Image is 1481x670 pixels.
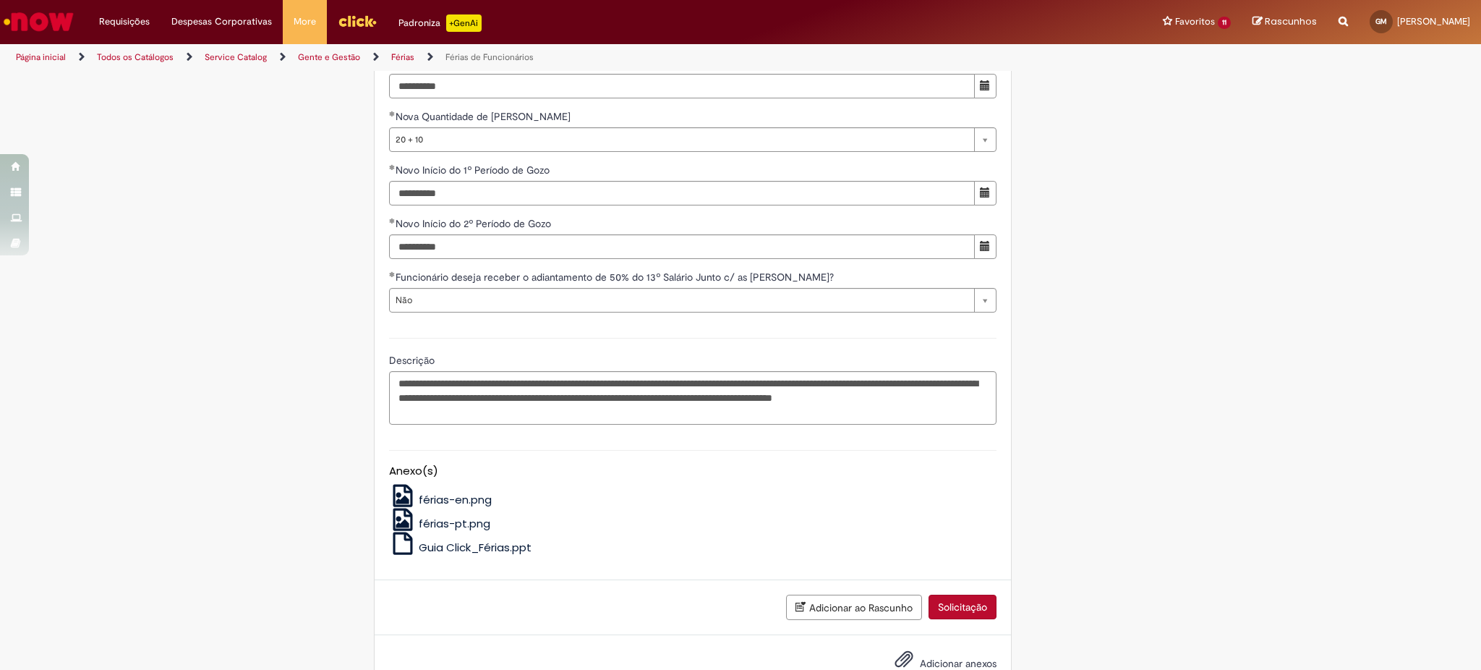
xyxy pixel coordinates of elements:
[389,492,492,507] a: férias-en.png
[1265,14,1317,28] span: Rascunhos
[389,465,996,478] h5: Anexo(s)
[929,595,996,619] button: Solicitação
[294,14,316,29] span: More
[419,516,490,531] span: férias-pt.png
[389,111,396,116] span: Obrigatório Preenchido
[974,74,996,98] button: Mostrar calendário para Início 2º Período de Gozo
[11,44,976,71] ul: Trilhas de página
[920,657,996,670] span: Adicionar anexos
[445,51,534,63] a: Férias de Funcionários
[97,51,174,63] a: Todos os Catálogos
[389,164,396,170] span: Obrigatório Preenchido
[1375,17,1387,26] span: GM
[16,51,66,63] a: Página inicial
[389,181,975,205] input: Novo Início do 1º Período de Gozo 01 December 2025 Monday
[419,540,532,555] span: Guia Click_Férias.ppt
[1252,15,1317,29] a: Rascunhos
[389,234,975,259] input: Novo Início do 2º Período de Gozo 04 May 2026 Monday
[1,7,76,36] img: ServiceNow
[398,14,482,32] div: Padroniza
[389,354,438,367] span: Descrição
[389,218,396,224] span: Obrigatório Preenchido
[786,595,922,620] button: Adicionar ao Rascunho
[389,371,996,425] textarea: Descrição
[99,14,150,29] span: Requisições
[391,51,414,63] a: Férias
[446,14,482,32] p: +GenAi
[396,164,552,177] span: Novo Início do 1º Período de Gozo
[396,289,967,312] span: Não
[1175,14,1215,29] span: Favoritos
[974,181,996,205] button: Mostrar calendário para Novo Início do 1º Período de Gozo
[396,128,967,151] span: 20 + 10
[389,540,532,555] a: Guia Click_Férias.ppt
[419,492,492,507] span: férias-en.png
[974,234,996,259] button: Mostrar calendário para Novo Início do 2º Período de Gozo
[171,14,272,29] span: Despesas Corporativas
[396,110,573,123] span: Nova Quantidade de [PERSON_NAME]
[298,51,360,63] a: Gente e Gestão
[396,271,837,284] span: Funcionário deseja receber o adiantamento de 50% do 13º Salário Junto c/ as [PERSON_NAME]?
[338,10,377,32] img: click_logo_yellow_360x200.png
[389,271,396,277] span: Obrigatório Preenchido
[396,217,554,230] span: Novo Início do 2º Período de Gozo
[1397,15,1470,27] span: [PERSON_NAME]
[389,516,491,531] a: férias-pt.png
[389,74,975,98] input: Início 2º Período de Gozo 01 May 2026 Friday
[1218,17,1231,29] span: 11
[205,51,267,63] a: Service Catalog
